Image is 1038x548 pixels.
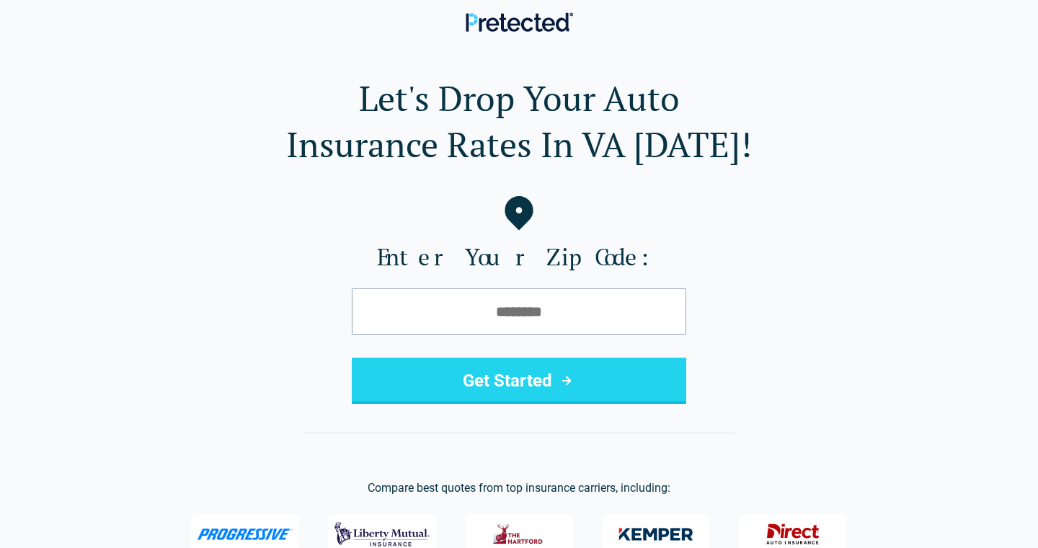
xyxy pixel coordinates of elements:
label: Enter Your Zip Code: [23,242,1015,271]
img: Pretected [466,12,573,32]
h1: Let's Drop Your Auto Insurance Rates In VA [DATE]! [23,75,1015,167]
img: Progressive [197,529,293,540]
button: Get Started [352,358,686,404]
p: Compare best quotes from top insurance carriers, including: [23,479,1015,497]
